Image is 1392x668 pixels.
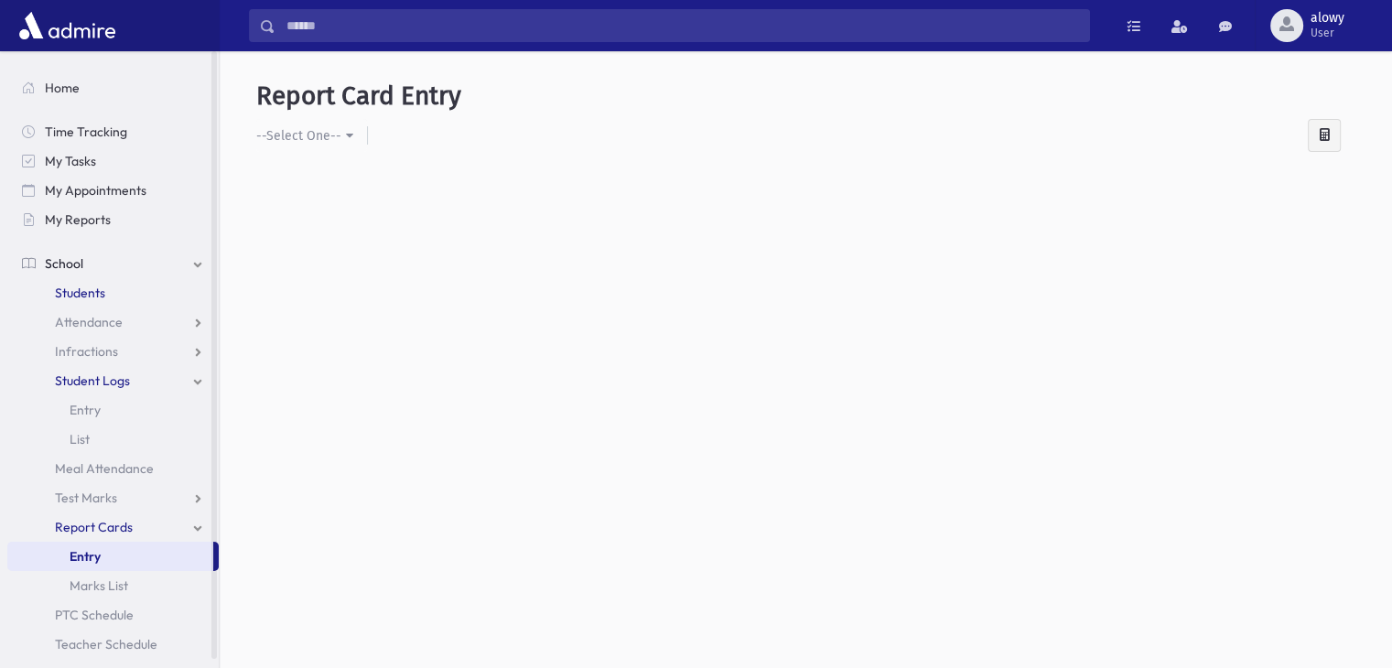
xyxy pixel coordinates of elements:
div: --Select One-- [256,126,341,145]
span: My Appointments [45,182,146,199]
a: Meal Attendance [7,454,219,483]
a: Student Logs [7,366,219,395]
a: Entry [7,395,219,425]
div: Calculate Averages [1308,119,1341,152]
a: Home [7,73,219,102]
a: Students [7,278,219,307]
span: Students [55,285,105,301]
a: Report Cards [7,512,219,542]
span: Teacher Schedule [55,636,157,652]
a: List [7,425,219,454]
span: Marks List [70,577,128,594]
a: My Appointments [7,176,219,205]
button: --Select One-- [256,119,367,152]
a: My Tasks [7,146,219,176]
a: My Reports [7,205,219,234]
a: Test Marks [7,483,219,512]
span: Meal Attendance [55,460,154,477]
a: PTC Schedule [7,600,219,630]
a: Attendance [7,307,219,337]
a: School [7,249,219,278]
span: List [70,431,90,447]
span: Attendance [55,314,123,330]
span: School [45,255,83,272]
span: My Tasks [45,153,96,169]
span: My Reports [45,211,111,228]
a: Infractions [7,337,219,366]
span: Test Marks [55,490,117,506]
a: Marks List [7,571,219,600]
span: alowy [1311,11,1344,26]
a: Entry [7,542,213,571]
a: Teacher Schedule [7,630,219,659]
img: AdmirePro [15,7,120,44]
h5: Report Card Entry [256,81,1355,112]
span: User [1311,26,1344,40]
span: Report Cards [55,519,133,535]
span: Entry [70,548,101,565]
span: Student Logs [55,372,130,389]
span: Time Tracking [45,124,127,140]
span: Infractions [55,343,118,360]
input: Search [275,9,1089,42]
span: Home [45,80,80,96]
a: Time Tracking [7,117,219,146]
span: Entry [70,402,101,418]
span: PTC Schedule [55,607,134,623]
